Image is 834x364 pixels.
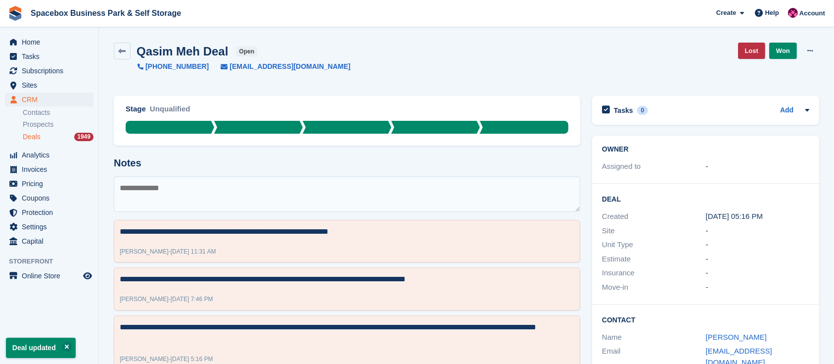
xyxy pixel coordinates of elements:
span: Subscriptions [22,64,81,78]
div: - [120,247,216,256]
span: [DATE] 11:31 AM [171,248,216,255]
div: Assigned to [602,161,706,172]
div: Unqualified [150,104,190,121]
a: menu [5,78,93,92]
a: [PHONE_NUMBER] [138,61,209,72]
span: Invoices [22,162,81,176]
span: open [236,47,257,56]
a: menu [5,269,93,283]
a: menu [5,50,93,63]
div: - [120,295,213,304]
div: Insurance [602,267,706,279]
div: - [706,282,810,293]
span: Online Store [22,269,81,283]
a: [PERSON_NAME] [706,333,767,341]
a: menu [5,162,93,176]
h2: Tasks [614,106,633,115]
div: 0 [637,106,649,115]
a: menu [5,35,93,49]
span: Home [22,35,81,49]
div: - [706,254,810,265]
span: Coupons [22,191,81,205]
span: Protection [22,206,81,219]
div: Created [602,211,706,222]
a: Add [780,105,793,116]
span: Account [799,8,825,18]
a: Won [769,43,797,59]
a: Contacts [23,108,93,117]
div: Stage [126,104,146,115]
span: Pricing [22,177,81,191]
span: [PERSON_NAME] [120,248,169,255]
div: Estimate [602,254,706,265]
span: CRM [22,93,81,106]
a: Lost [738,43,765,59]
span: Analytics [22,148,81,162]
span: Capital [22,234,81,248]
span: [DATE] 7:46 PM [171,296,213,303]
div: - [120,355,213,364]
span: Deals [23,132,41,142]
a: Prospects [23,119,93,130]
div: 1949 [74,133,93,141]
div: Name [602,332,706,343]
a: Spacebox Business Park & Self Storage [27,5,185,21]
p: Deal updated [6,338,76,358]
span: [DATE] 5:16 PM [171,356,213,363]
a: Deals 1949 [23,132,93,142]
div: Move-in [602,282,706,293]
span: Sites [22,78,81,92]
h2: Deal [602,194,809,204]
span: Prospects [23,120,53,129]
div: - [706,161,810,172]
span: Storefront [9,257,98,266]
span: [EMAIL_ADDRESS][DOMAIN_NAME] [230,61,350,72]
span: [PERSON_NAME] [120,356,169,363]
span: Settings [22,220,81,234]
div: - [706,225,810,237]
div: Site [602,225,706,237]
a: menu [5,64,93,78]
span: Help [765,8,779,18]
a: menu [5,191,93,205]
span: [PERSON_NAME] [120,296,169,303]
a: menu [5,234,93,248]
div: - [706,239,810,251]
h2: Notes [114,157,580,169]
h2: Qasim Meh Deal [137,45,228,58]
a: menu [5,177,93,191]
span: Tasks [22,50,81,63]
a: [EMAIL_ADDRESS][DOMAIN_NAME] [209,61,350,72]
img: Avishka Chauhan [788,8,798,18]
a: menu [5,220,93,234]
div: - [706,267,810,279]
div: [DATE] 05:16 PM [706,211,810,222]
h2: Owner [602,146,809,154]
div: Unit Type [602,239,706,251]
a: menu [5,206,93,219]
img: stora-icon-8386f47178a22dfd0bd8f6a31ec36ba5ce8667c1dd55bd0f319d3a0aa187defe.svg [8,6,23,21]
span: [PHONE_NUMBER] [145,61,209,72]
a: menu [5,148,93,162]
span: Create [716,8,736,18]
h2: Contact [602,314,809,324]
a: Preview store [82,270,93,282]
a: menu [5,93,93,106]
